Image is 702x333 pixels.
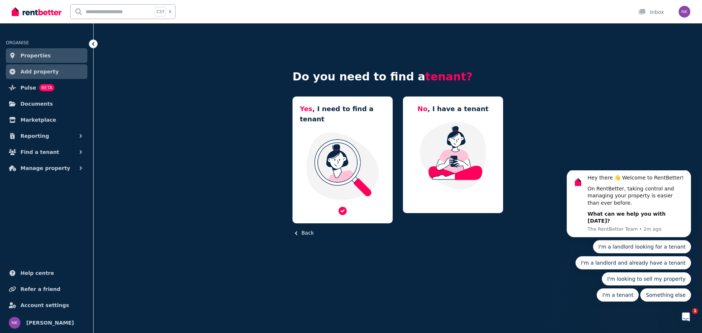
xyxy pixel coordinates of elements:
[155,7,166,16] span: Ctrl
[20,132,49,140] span: Reporting
[20,67,59,76] span: Add property
[6,113,87,127] a: Marketplace
[556,170,702,306] iframe: Intercom notifications message
[32,15,130,37] div: On RentBetter, taking control and managing your property is easier than ever before.
[300,105,312,113] span: Yes
[39,84,54,91] span: BETA
[300,104,385,124] h5: , I need to find a tenant
[46,102,135,115] button: Quick reply: I'm looking to sell my property
[26,318,74,327] span: [PERSON_NAME]
[37,70,136,83] button: Quick reply: I'm a landlord looking for a tenant
[20,301,69,310] span: Account settings
[418,104,488,114] h5: , I have a tenant
[292,70,503,83] h4: Do you need to find a
[638,8,664,16] div: Inbox
[20,269,54,277] span: Help centre
[6,48,87,63] a: Properties
[6,80,87,95] a: PulseBETA
[677,308,695,326] iframe: Intercom live chat
[679,6,690,18] img: Nick Karolidis
[692,308,698,314] span: 1
[32,41,110,54] b: What can we help you with [DATE]?
[6,64,87,79] a: Add property
[292,229,314,237] button: Back
[169,9,171,15] span: k
[6,298,87,313] a: Account settings
[6,129,87,143] button: Reporting
[300,132,385,200] img: I need a tenant
[6,161,87,175] button: Manage property
[20,83,36,92] span: Pulse
[6,282,87,296] a: Refer a friend
[6,97,87,111] a: Documents
[84,118,135,131] button: Quick reply: Something else
[32,4,130,54] div: Message content
[41,118,83,131] button: Quick reply: I'm a tenant
[32,4,130,11] div: Hey there 👋 Welcome to RentBetter!
[20,116,56,124] span: Marketplace
[11,70,135,131] div: Quick reply options
[12,6,61,17] img: RentBetter
[20,51,51,60] span: Properties
[20,164,70,173] span: Manage property
[410,121,496,190] img: Manage my property
[418,105,427,113] span: No
[20,86,135,99] button: Quick reply: I'm a landlord and already have a tenant
[425,70,472,83] span: tenant?
[20,285,60,294] span: Refer a friend
[9,317,20,329] img: Nick Karolidis
[16,6,28,18] img: Profile image for The RentBetter Team
[32,56,130,62] p: Message from The RentBetter Team, sent 2m ago
[6,266,87,280] a: Help centre
[6,145,87,159] button: Find a tenant
[20,99,53,108] span: Documents
[20,148,59,156] span: Find a tenant
[6,40,29,45] span: ORGANISE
